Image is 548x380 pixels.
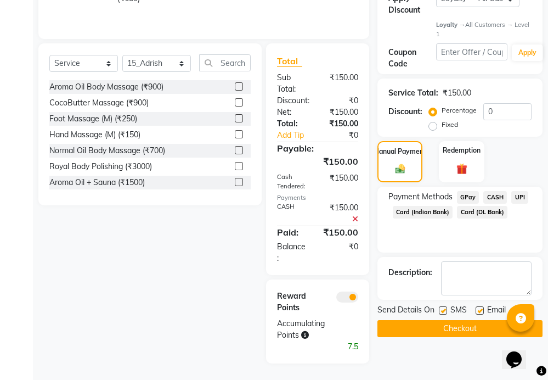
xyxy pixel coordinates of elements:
[49,145,165,157] div: Normal Oil Body Massage (₹700)
[49,129,140,141] div: Hand Massage (M) (₹150)
[318,95,366,107] div: ₹0
[269,95,318,107] div: Discount:
[49,81,163,93] div: Aroma Oil Body Massage (₹900)
[269,142,366,155] div: Payable:
[199,54,251,71] input: Search or Scan
[269,72,318,95] div: Sub Total:
[49,177,145,188] div: Aroma Oil + Sauna (₹1500)
[436,21,465,29] strong: Loyalty →
[442,105,477,115] label: Percentage
[269,341,366,353] div: 7.5
[318,118,366,130] div: ₹150.00
[269,202,318,225] div: CASH
[377,320,543,337] button: Checkout
[453,162,471,176] img: _gift.svg
[443,87,471,99] div: ₹150.00
[269,226,315,239] div: Paid:
[326,130,366,141] div: ₹0
[388,267,432,278] div: Description:
[269,241,318,264] div: Balance :
[315,226,366,239] div: ₹150.00
[269,172,318,191] div: Cash Tendered:
[512,44,543,61] button: Apply
[269,155,366,168] div: ₹150.00
[49,97,149,109] div: CocoButter Massage (₹900)
[393,206,453,219] span: Card (Indian Bank)
[269,318,342,341] div: Accumulating Points
[277,55,302,67] span: Total
[49,113,137,125] div: Foot Massage (M) (₹250)
[269,118,318,130] div: Total:
[277,193,358,203] div: Payments
[388,106,422,118] div: Discount:
[436,43,508,60] input: Enter Offer / Coupon Code
[511,191,528,204] span: UPI
[487,304,506,318] span: Email
[318,72,366,95] div: ₹150.00
[318,107,366,118] div: ₹150.00
[457,206,507,219] span: Card (DL Bank)
[502,336,537,369] iframe: chat widget
[483,191,507,204] span: CASH
[450,304,467,318] span: SMS
[388,47,436,70] div: Coupon Code
[318,172,366,191] div: ₹150.00
[388,191,453,203] span: Payment Methods
[269,107,318,118] div: Net:
[269,290,318,314] div: Reward Points
[377,304,434,318] span: Send Details On
[443,146,481,155] label: Redemption
[442,120,458,130] label: Fixed
[388,87,438,99] div: Service Total:
[374,147,426,157] label: Manual Payment
[269,130,326,141] a: Add Tip
[457,191,479,204] span: GPay
[49,161,152,172] div: Royal Body Polishing (₹3000)
[436,20,532,39] div: All Customers → Level 1
[392,163,408,175] img: _cash.svg
[318,202,366,225] div: ₹150.00
[318,241,366,264] div: ₹0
